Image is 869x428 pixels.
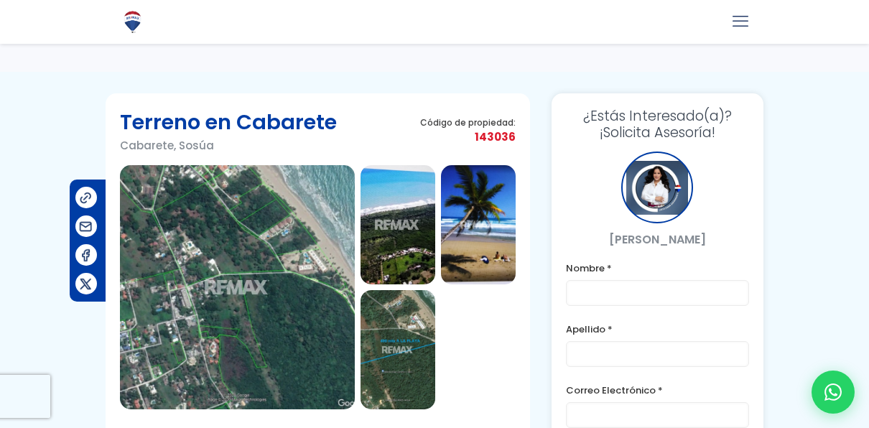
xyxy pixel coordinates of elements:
label: Apellido * [566,320,749,338]
label: Correo Electrónico * [566,381,749,399]
img: Compartir [78,248,93,263]
img: Logo de REMAX [120,9,145,34]
span: 143036 [420,128,516,146]
p: Cabarete, Sosúa [120,136,337,154]
a: mobile menu [728,9,753,34]
label: Nombre * [566,259,749,277]
span: ¿Estás Interesado(a)? [566,108,749,124]
span: Código de propiedad: [420,117,516,128]
img: Compartir [78,276,93,292]
img: Terreno en Cabarete [361,165,435,284]
h3: ¡Solicita Asesoría! [566,108,749,141]
h1: Terreno en Cabarete [120,108,337,136]
img: Compartir [78,190,93,205]
div: Vanesa Perez [621,152,693,223]
p: [PERSON_NAME] [566,231,749,248]
img: Terreno en Cabarete [120,165,355,409]
img: Terreno en Cabarete [361,290,435,409]
img: Terreno en Cabarete [441,165,516,284]
img: Compartir [78,219,93,234]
